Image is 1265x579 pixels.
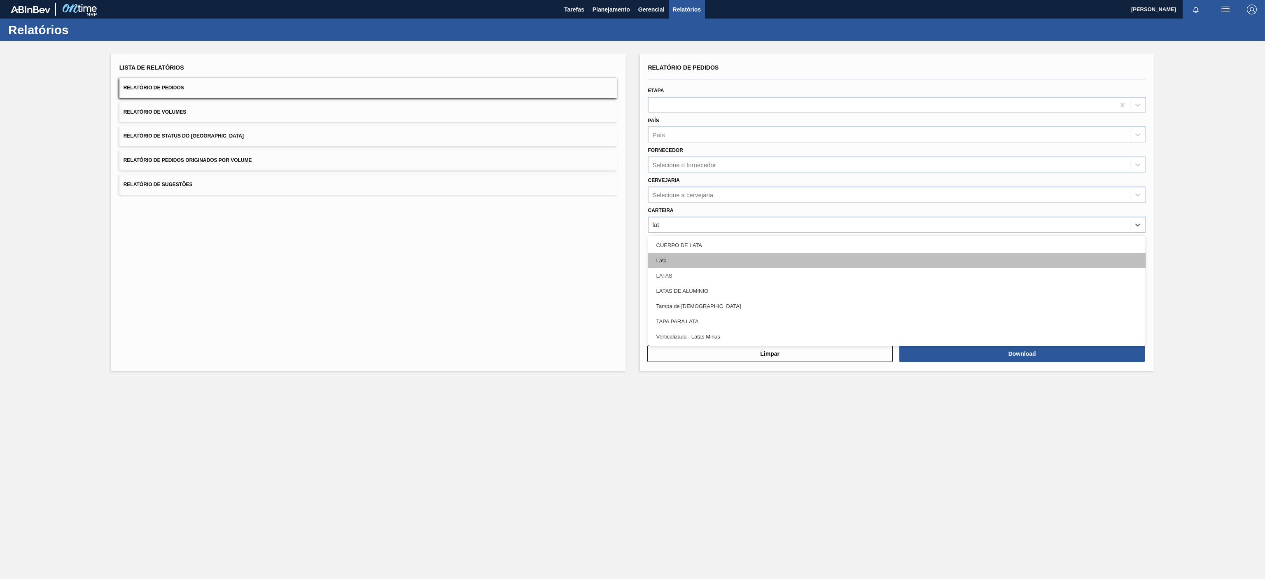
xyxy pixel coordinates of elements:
span: Relatório de Pedidos Originados por Volume [124,157,252,163]
span: Relatório de Sugestões [124,182,193,187]
div: Lata [648,253,1146,268]
div: LATAS DE ALUMINIO [648,283,1146,299]
div: Tampa de [DEMOGRAPHIC_DATA] [648,299,1146,314]
span: Relatório de Pedidos [124,85,184,91]
label: Etapa [648,88,664,93]
button: Relatório de Pedidos Originados por Volume [119,150,617,170]
span: Gerencial [638,5,665,14]
div: CUERPO DE LATA [648,238,1146,253]
button: Notificações [1183,4,1209,15]
span: Planejamento [593,5,630,14]
label: País [648,118,659,124]
div: LATAS [648,268,1146,283]
span: Relatório de Volumes [124,109,186,115]
button: Limpar [647,346,893,362]
img: userActions [1221,5,1230,14]
label: Cervejaria [648,177,680,183]
button: Relatório de Pedidos [119,78,617,98]
span: Tarefas [564,5,584,14]
label: Carteira [648,208,674,213]
span: Lista de Relatórios [119,64,184,71]
span: Relatório de Status do [GEOGRAPHIC_DATA] [124,133,244,139]
button: Download [899,346,1145,362]
button: Relatório de Volumes [119,102,617,122]
div: Verticalizada - Latas Minas [648,329,1146,344]
h1: Relatórios [8,25,154,35]
img: Logout [1247,5,1257,14]
button: Relatório de Sugestões [119,175,617,195]
div: País [653,131,665,138]
button: Relatório de Status do [GEOGRAPHIC_DATA] [119,126,617,146]
label: Fornecedor [648,147,683,153]
div: TAPA PARA LATA [648,314,1146,329]
div: Selecione a cervejaria [653,191,714,198]
span: Relatórios [673,5,701,14]
img: TNhmsLtSVTkK8tSr43FrP2fwEKptu5GPRR3wAAAABJRU5ErkJggg== [11,6,50,13]
span: Relatório de Pedidos [648,64,719,71]
div: Selecione o fornecedor [653,161,716,168]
